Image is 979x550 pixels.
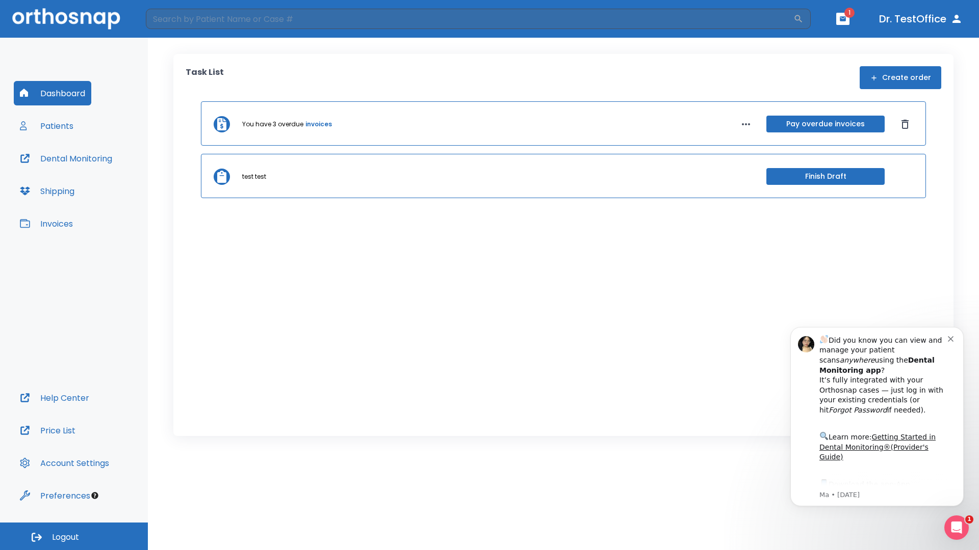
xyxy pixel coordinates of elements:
[186,66,224,89] p: Task List
[944,515,969,540] iframe: Intercom live chat
[14,179,81,203] button: Shipping
[14,451,115,475] button: Account Settings
[965,515,973,524] span: 1
[52,532,79,543] span: Logout
[14,81,91,105] button: Dashboard
[897,116,913,132] button: Dismiss
[14,483,96,508] button: Preferences
[860,66,941,89] button: Create order
[44,179,173,188] p: Message from Ma, sent 1w ago
[242,120,303,129] p: You have 3 overdue
[14,418,82,443] button: Price List
[775,312,979,522] iframe: Intercom notifications message
[14,114,80,138] button: Patients
[766,168,885,185] button: Finish Draft
[305,120,332,129] a: invoices
[14,146,118,171] button: Dental Monitoring
[242,172,266,181] p: test test
[12,8,120,29] img: Orthosnap
[146,9,793,29] input: Search by Patient Name or Case #
[766,116,885,132] button: Pay overdue invoices
[844,8,855,18] span: 1
[875,10,967,28] button: Dr. TestOffice
[90,491,99,500] div: Tooltip anchor
[14,211,79,236] button: Invoices
[44,166,173,218] div: Download the app: | ​ Let us know if you need help getting started!
[44,169,135,187] a: App Store
[173,22,181,30] button: Dismiss notification
[14,386,95,410] button: Help Center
